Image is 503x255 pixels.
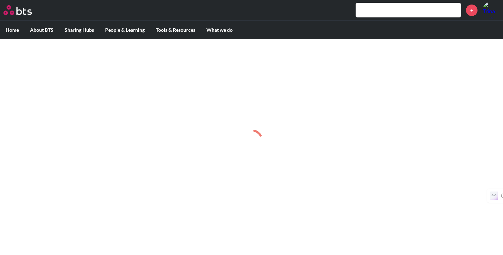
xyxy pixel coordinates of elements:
label: About BTS [24,21,59,39]
label: What we do [201,21,238,39]
label: Sharing Hubs [59,21,100,39]
a: Go home [3,5,45,15]
img: BTS Logo [3,5,32,15]
a: + [466,5,478,16]
label: Tools & Resources [150,21,201,39]
img: Trina Sarkar [483,2,500,18]
a: Profile [483,2,500,18]
label: People & Learning [100,21,150,39]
